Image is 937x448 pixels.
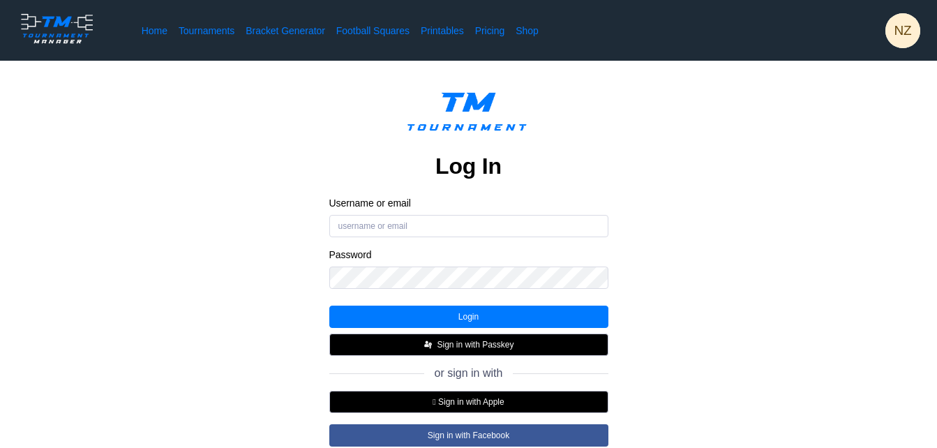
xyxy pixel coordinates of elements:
a: Printables [421,24,464,38]
button: Sign in with Facebook [329,424,608,447]
label: Username or email [329,197,608,209]
label: Password [329,248,608,261]
img: logo.ffa97a18e3bf2c7d.png [396,83,541,147]
h2: Log In [435,152,502,180]
img: FIDO_Passkey_mark_A_white.b30a49376ae8d2d8495b153dc42f1869.svg [423,339,434,350]
input: username or email [329,215,608,237]
button:  Sign in with Apple [329,391,608,413]
a: Tournaments [179,24,234,38]
div: nemanja z [885,13,920,48]
a: Pricing [475,24,504,38]
img: logo.ffa97a18e3bf2c7d.png [17,11,97,46]
button: Login [329,306,608,328]
button: Sign in with Passkey [329,334,608,356]
span: or sign in with [435,367,503,380]
a: Shop [516,24,539,38]
a: Bracket Generator [246,24,325,38]
a: Football Squares [336,24,410,38]
a: Home [142,24,167,38]
button: NZ [885,13,920,48]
